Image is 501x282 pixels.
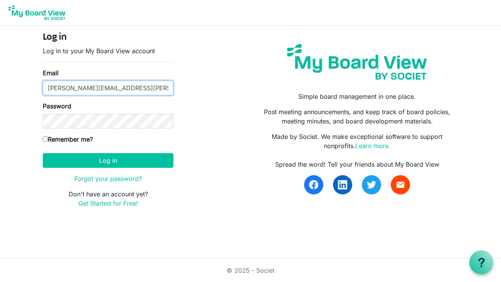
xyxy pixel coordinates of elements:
img: My Board View Logo [6,3,68,22]
a: Forgot your password? [74,175,142,182]
label: Password [43,101,71,111]
label: Email [43,68,59,78]
div: Spread the word! Tell your friends about My Board View [256,160,458,169]
a: Get Started for Free! [78,199,138,207]
p: Log in to your My Board View account [43,46,173,56]
p: Don't have an account yet? [43,189,173,208]
h4: Log in [43,32,173,43]
img: my-board-view-societ.svg [281,38,433,86]
p: Simple board management in one place. [256,92,458,101]
p: Post meeting announcements, and keep track of board policies, meeting minutes, and board developm... [256,107,458,126]
button: Log in [43,153,173,168]
img: facebook.svg [309,180,318,189]
img: twitter.svg [367,180,376,189]
a: Learn more. [355,142,390,150]
span: email [396,180,405,189]
a: © 2025 - Societ [227,267,274,274]
input: Remember me? [43,137,48,142]
img: linkedin.svg [338,180,347,189]
label: Remember me? [43,135,93,144]
a: email [391,175,410,194]
p: Made by Societ. We make exceptional software to support nonprofits. [256,132,458,150]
